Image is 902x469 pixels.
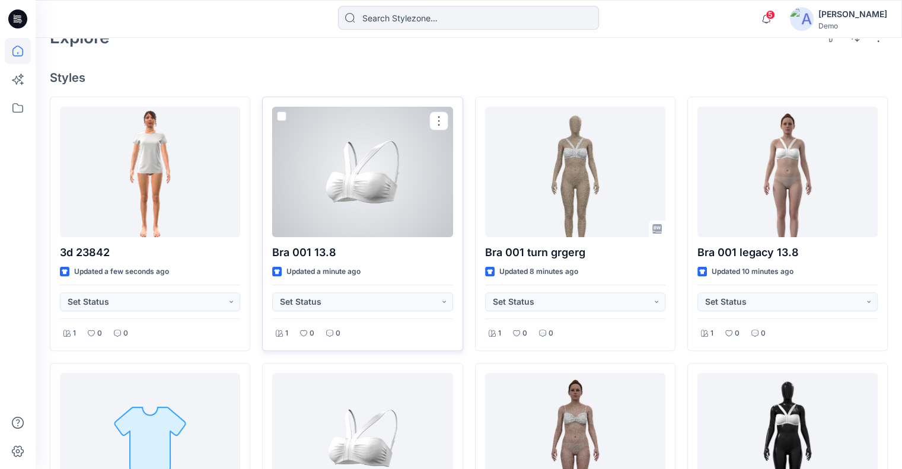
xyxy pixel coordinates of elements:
a: Bra 001 turn grgerg [485,107,665,237]
p: 0 [97,327,102,340]
p: 1 [73,327,76,340]
img: avatar [790,7,814,31]
p: 0 [123,327,128,340]
p: 0 [761,327,766,340]
p: Bra 001 turn grgerg [485,244,665,261]
p: 1 [498,327,501,340]
p: 1 [285,327,288,340]
p: 3d 23842 [60,244,240,261]
p: Updated 8 minutes ago [499,266,578,278]
p: Bra 001 13.8 [272,244,452,261]
p: 0 [336,327,340,340]
h2: Explore [50,28,110,47]
p: 1 [710,327,713,340]
a: Bra 001 legacy 13.8 [697,107,878,237]
span: 5 [766,10,775,20]
p: Bra 001 legacy 13.8 [697,244,878,261]
a: 3d 23842 [60,107,240,237]
p: Updated a minute ago [286,266,361,278]
div: [PERSON_NAME] [818,7,887,21]
p: 0 [522,327,527,340]
input: Search Stylezone… [338,6,599,30]
p: Updated 10 minutes ago [712,266,793,278]
div: Demo [818,21,887,30]
h4: Styles [50,71,888,85]
p: 0 [735,327,740,340]
p: Updated a few seconds ago [74,266,169,278]
p: 0 [310,327,314,340]
p: 0 [549,327,553,340]
a: Bra 001 13.8 [272,107,452,237]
